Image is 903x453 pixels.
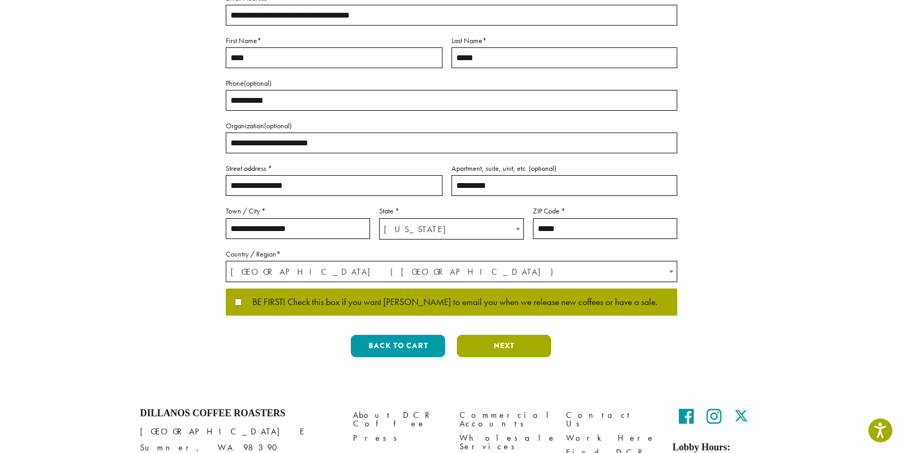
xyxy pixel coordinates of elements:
[451,34,677,47] label: Last Name
[353,408,444,431] a: About DCR Coffee
[566,431,656,446] a: Work Here
[226,119,677,133] label: Organization
[529,163,556,173] span: (optional)
[226,261,677,282] span: United States (US)
[353,431,444,446] a: Press
[140,408,337,419] h4: Dillanos Coffee Roasters
[379,204,523,218] label: State
[380,219,523,240] span: Washington
[566,408,656,431] a: Contact Us
[226,162,442,175] label: Street address
[379,218,523,240] span: State
[451,162,677,175] label: Apartment, suite, unit, etc.
[459,408,550,431] a: Commercial Accounts
[351,335,445,357] button: Back to cart
[226,34,442,47] label: First Name
[226,204,370,218] label: Town / City
[242,298,658,307] span: BE FIRST! Check this box if you want [PERSON_NAME] to email you when we release new coffees or ha...
[235,299,242,306] input: BE FIRST! Check this box if you want [PERSON_NAME] to email you when we release new coffees or ha...
[244,78,272,88] span: (optional)
[533,204,677,218] label: ZIP Code
[226,261,677,282] span: Country / Region
[264,121,292,130] span: (optional)
[457,335,551,357] button: Next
